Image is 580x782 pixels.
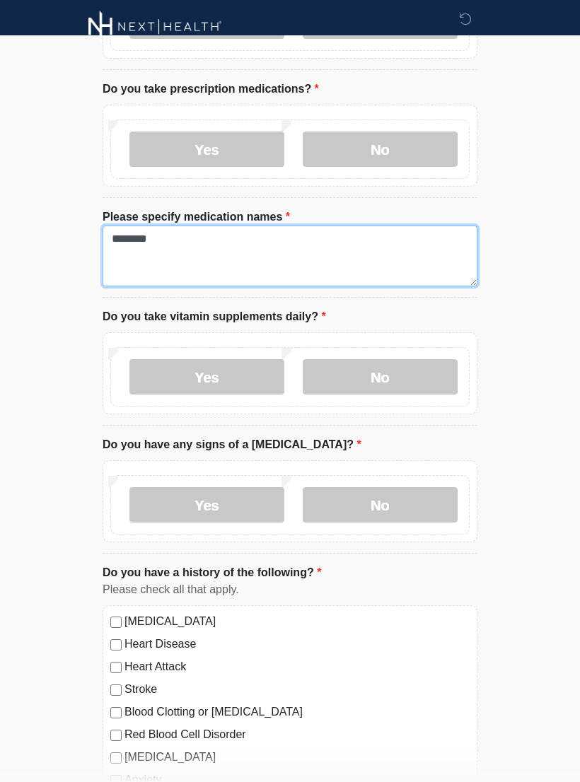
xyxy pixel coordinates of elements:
label: Do you have a history of the following? [103,564,321,581]
label: Stroke [124,681,470,698]
label: Yes [129,359,284,395]
label: No [303,359,458,395]
label: Please specify medication names [103,209,290,226]
label: Yes [129,132,284,167]
label: Heart Attack [124,658,470,675]
label: Do you take vitamin supplements daily? [103,308,326,325]
input: Heart Disease [110,639,122,650]
label: Heart Disease [124,636,470,653]
input: Stroke [110,684,122,696]
label: Yes [129,487,284,523]
label: [MEDICAL_DATA] [124,613,470,630]
input: Red Blood Cell Disorder [110,730,122,741]
label: Do you have any signs of a [MEDICAL_DATA]? [103,436,361,453]
img: Next-Health Montecito Logo [88,11,222,42]
label: Blood Clotting or [MEDICAL_DATA] [124,704,470,720]
label: No [303,487,458,523]
label: [MEDICAL_DATA] [124,749,470,766]
label: Red Blood Cell Disorder [124,726,470,743]
input: [MEDICAL_DATA] [110,752,122,764]
input: Blood Clotting or [MEDICAL_DATA] [110,707,122,718]
label: Do you take prescription medications? [103,81,319,98]
input: Heart Attack [110,662,122,673]
label: No [303,132,458,167]
div: Please check all that apply. [103,581,477,598]
input: [MEDICAL_DATA] [110,617,122,628]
